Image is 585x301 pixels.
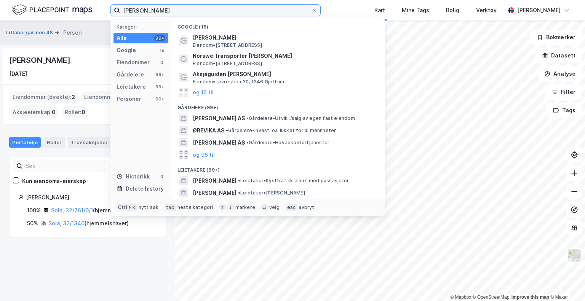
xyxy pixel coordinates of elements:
[193,33,376,42] span: [PERSON_NAME]
[117,33,127,43] div: Alle
[547,264,585,301] iframe: Chat Widget
[117,204,137,211] div: Ctrl + k
[547,103,582,118] button: Tags
[226,127,337,134] span: Gårdeiere • Invest. o.l. lukket for allmennheten
[193,79,284,85] span: Eiendom • Levrestien 30, 1346 Gjettum
[171,18,385,32] div: Google (19)
[193,42,262,48] span: Eiendom • [STREET_ADDRESS]
[193,126,224,135] span: ØREVIKA AS
[51,206,137,215] div: ( hjemmelshaver )
[193,176,237,185] span: [PERSON_NAME]
[154,96,165,102] div: 99+
[117,82,146,91] div: Leietakere
[117,46,136,55] div: Google
[22,160,106,172] input: Søk
[62,106,88,118] div: Roller :
[547,264,585,301] div: Kontrollprogram for chat
[567,248,582,263] img: Z
[44,137,65,148] div: Roller
[27,219,38,228] div: 50%
[238,190,305,196] span: Leietaker • [PERSON_NAME]
[238,178,240,183] span: •
[545,84,582,100] button: Filter
[374,6,385,15] div: Kart
[238,190,240,196] span: •
[68,137,120,148] div: Transaksjoner
[450,295,471,300] a: Mapbox
[72,92,75,102] span: 2
[171,99,385,112] div: Gårdeiere (99+)
[165,204,176,211] div: tab
[473,295,510,300] a: OpenStreetMap
[193,51,376,61] span: Norswe Transporter [PERSON_NAME]
[63,28,82,37] div: Person
[193,114,245,123] span: [PERSON_NAME] AS
[531,30,582,45] button: Bokmerker
[286,204,297,211] div: esc
[9,137,41,148] div: Portefølje
[246,115,249,121] span: •
[9,54,72,66] div: [PERSON_NAME]
[511,295,549,300] a: Improve this map
[193,138,245,147] span: [PERSON_NAME] AS
[159,59,165,65] div: 0
[193,70,376,79] span: Aksjeguiden [PERSON_NAME]
[235,204,255,210] div: markere
[10,91,78,103] div: Eiendommer (direkte) :
[476,6,497,15] div: Verktøy
[9,69,27,78] div: [DATE]
[117,58,150,67] div: Eiendommer
[299,204,314,210] div: avbryt
[48,219,129,228] div: ( hjemmelshaver )
[10,106,59,118] div: Aksjeeierskap :
[22,177,86,186] div: Kun eiendoms-eierskap
[193,61,262,67] span: Eiendom • [STREET_ADDRESS]
[193,88,214,97] button: og 16 til
[238,178,349,184] span: Leietaker • Kysttrafikk ellers med passasjerer
[177,204,213,210] div: neste kategori
[120,5,311,16] input: Søk på adresse, matrikkel, gårdeiere, leietakere eller personer
[52,108,56,117] span: 0
[126,184,164,193] div: Delete history
[27,206,41,215] div: 100%
[517,6,561,15] div: [PERSON_NAME]
[6,29,54,37] button: Litlabergarmen 48
[226,127,228,133] span: •
[81,91,155,103] div: Eiendommer (Indirekte) :
[269,204,280,210] div: velg
[446,6,459,15] div: Bolig
[117,24,168,30] div: Kategori
[117,172,150,181] div: Historikk
[26,193,157,202] div: [PERSON_NAME]
[246,140,249,145] span: •
[139,204,159,210] div: nytt søk
[51,207,93,213] a: Sola, 32/761/0/1
[82,108,85,117] span: 0
[193,188,237,197] span: [PERSON_NAME]
[193,150,215,159] button: og 96 til
[109,139,117,146] div: 4
[154,35,165,41] div: 99+
[246,115,355,121] span: Gårdeiere • Utvikl./salg av egen fast eiendom
[117,94,141,104] div: Personer
[538,66,582,81] button: Analyse
[12,3,92,17] img: logo.f888ab2527a4732fd821a326f86c7f29.svg
[535,48,582,63] button: Datasett
[154,72,165,78] div: 99+
[154,84,165,90] div: 99+
[159,47,165,53] div: 19
[246,140,329,146] span: Gårdeiere • Hovedkontortjenester
[117,70,144,79] div: Gårdeiere
[48,220,85,226] a: Sola, 32/1340
[402,6,429,15] div: Mine Tags
[171,161,385,175] div: Leietakere (99+)
[159,174,165,180] div: 0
